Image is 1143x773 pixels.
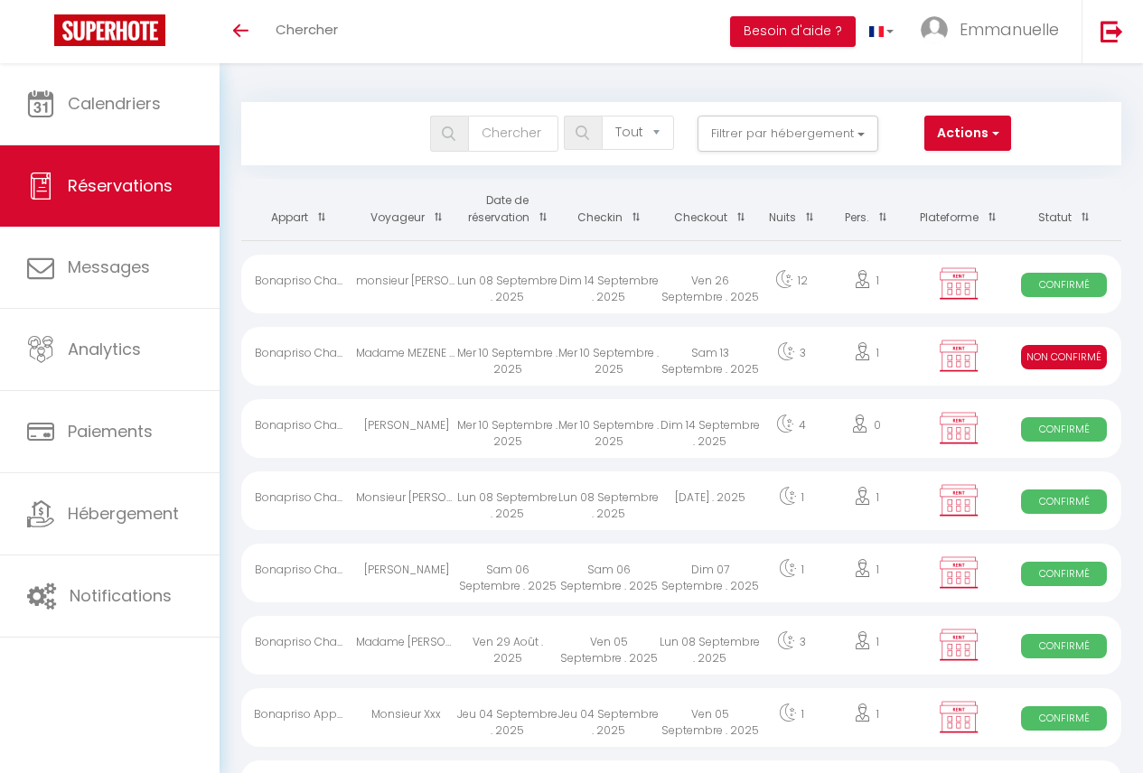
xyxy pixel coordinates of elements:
[68,338,141,360] span: Analytics
[921,16,948,43] img: ...
[68,256,150,278] span: Messages
[761,179,822,240] th: Sort by nights
[241,179,356,240] th: Sort by rentals
[457,179,558,240] th: Sort by booking date
[68,92,161,115] span: Calendriers
[54,14,165,46] img: Super Booking
[1007,179,1121,240] th: Sort by status
[68,420,153,442] span: Paiements
[730,16,856,47] button: Besoin d'aide ?
[356,179,457,240] th: Sort by guest
[910,179,1007,240] th: Sort by channel
[960,18,1059,41] span: Emmanuelle
[822,179,910,240] th: Sort by people
[70,584,172,607] span: Notifications
[660,179,761,240] th: Sort by checkout
[558,179,660,240] th: Sort by checkin
[1101,20,1123,42] img: logout
[468,116,558,152] input: Chercher
[68,502,179,525] span: Hébergement
[698,116,878,152] button: Filtrer par hébergement
[68,174,173,197] span: Réservations
[276,20,338,39] span: Chercher
[924,116,1011,152] button: Actions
